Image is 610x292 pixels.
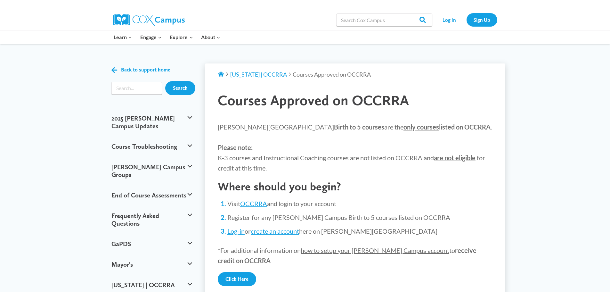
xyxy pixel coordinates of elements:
[108,205,196,234] button: Frequently Asked Questions
[110,30,224,44] nav: Primary Navigation
[301,246,449,254] span: how to setup your [PERSON_NAME] Campus account
[403,123,491,131] strong: listed on OCCRRA
[435,13,497,26] nav: Secondary Navigation
[108,157,196,185] button: [PERSON_NAME] Campus Groups
[230,71,287,78] a: [US_STATE] | OCCRRA
[467,13,497,26] a: Sign Up
[108,254,196,275] button: Mayor's
[108,185,196,205] button: End of Course Assessments
[108,234,196,254] button: GaPDS
[140,33,162,41] span: Engage
[334,123,384,131] strong: Birth to 5 courses
[114,33,132,41] span: Learn
[108,108,196,136] button: 2025 [PERSON_NAME] Campus Updates
[293,71,371,78] span: Courses Approved on OCCRRA
[227,213,492,222] li: Register for any [PERSON_NAME] Campus Birth to 5 courses listed on OCCRRA
[218,246,476,264] strong: receive credit on OCCRRA
[218,245,492,266] p: *For additional information on to
[111,65,170,75] a: Back to support home
[111,82,162,95] form: Search form
[121,67,170,73] span: Back to support home
[108,136,196,157] button: Course Troubleshooting
[218,122,492,173] p: [PERSON_NAME][GEOGRAPHIC_DATA] are the . K-3 courses and Instructional Coaching courses are not l...
[227,199,492,208] li: Visit and login to your account
[170,33,193,41] span: Explore
[218,144,253,151] strong: Please note:
[434,154,476,162] strong: are not eligible
[113,14,185,26] img: Cox Campus
[201,33,220,41] span: About
[227,227,245,235] a: Log-in
[218,92,409,109] span: Courses Approved on OCCRRA
[165,81,195,95] input: Search
[403,123,439,131] span: only courses
[240,200,267,207] a: OCCRRA
[218,71,224,78] a: Support Home
[336,13,432,26] input: Search Cox Campus
[218,272,256,286] a: Click Here
[227,227,492,236] li: or here on [PERSON_NAME][GEOGRAPHIC_DATA]
[251,227,299,235] a: create an account
[435,13,463,26] a: Log In
[111,82,162,95] input: Search input
[218,179,492,193] h2: Where should you begin?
